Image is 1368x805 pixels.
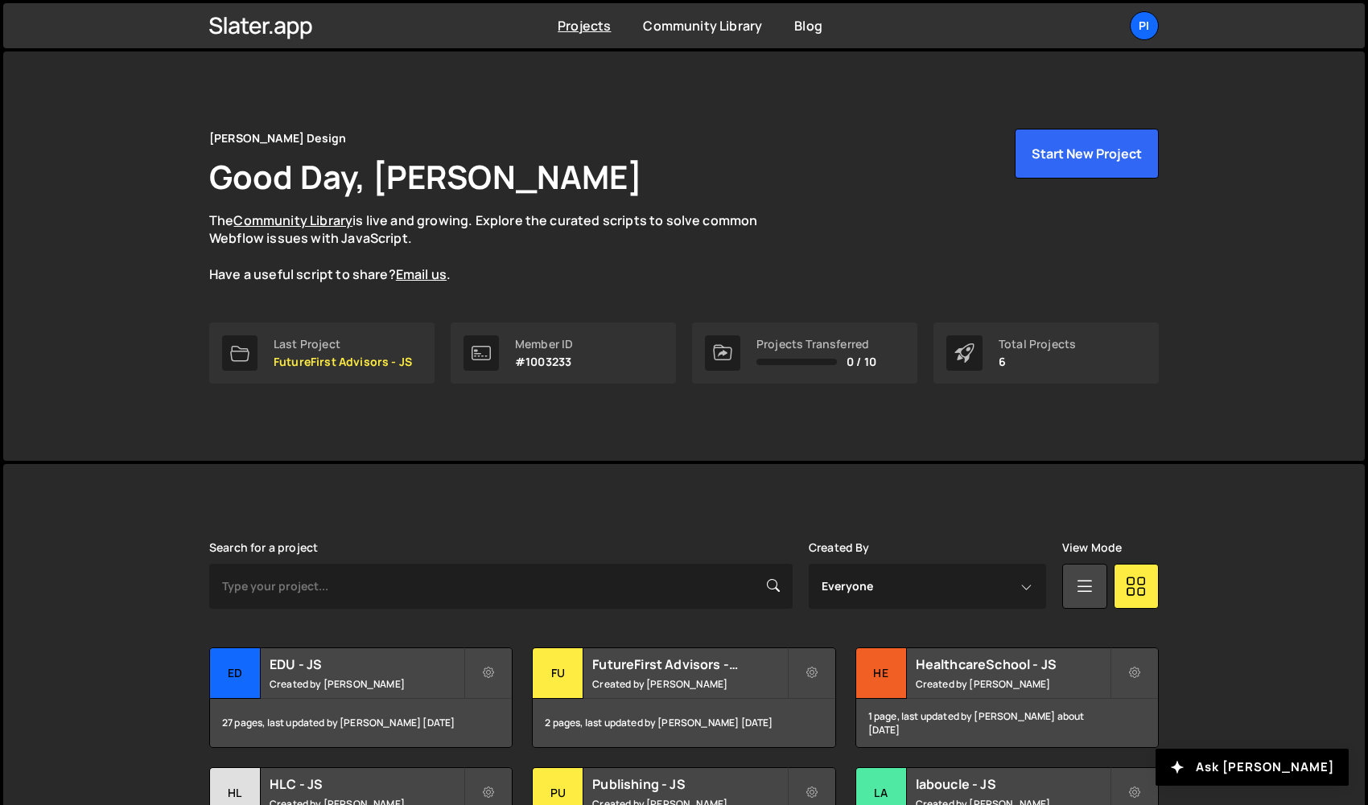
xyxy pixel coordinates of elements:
[643,17,762,35] a: Community Library
[856,699,1158,747] div: 1 page, last updated by [PERSON_NAME] about [DATE]
[916,655,1110,673] h2: HealthcareSchool - JS
[592,775,786,793] h2: Publishing - JS
[209,129,346,148] div: [PERSON_NAME] Design
[274,355,412,368] p: FutureFirst Advisors - JS
[274,338,412,351] div: Last Project
[999,355,1076,368] p: 6
[999,338,1076,351] div: Total Projects
[856,648,907,699] div: He
[209,541,318,554] label: Search for a project
[533,699,834,747] div: 2 pages, last updated by [PERSON_NAME] [DATE]
[233,212,352,229] a: Community Library
[515,338,573,351] div: Member ID
[1062,541,1122,554] label: View Mode
[756,338,876,351] div: Projects Transferred
[855,647,1159,748] a: He HealthcareSchool - JS Created by [PERSON_NAME] 1 page, last updated by [PERSON_NAME] about [DATE]
[533,648,583,699] div: Fu
[210,648,261,699] div: ED
[794,17,822,35] a: Blog
[916,775,1110,793] h2: laboucle - JS
[210,699,512,747] div: 27 pages, last updated by [PERSON_NAME] [DATE]
[270,775,464,793] h2: HLC - JS
[209,564,793,609] input: Type your project...
[515,355,573,368] p: #1003233
[809,541,870,554] label: Created By
[847,355,876,368] span: 0 / 10
[558,17,611,35] a: Projects
[270,677,464,691] small: Created by [PERSON_NAME]
[532,647,835,748] a: Fu FutureFirst Advisors - JS Created by [PERSON_NAME] 2 pages, last updated by [PERSON_NAME] [DATE]
[1156,749,1349,786] button: Ask [PERSON_NAME]
[209,322,435,384] a: Last Project FutureFirst Advisors - JS
[592,677,786,691] small: Created by [PERSON_NAME]
[1015,129,1159,179] button: Start New Project
[1130,11,1159,40] a: Pi
[270,655,464,673] h2: EDU - JS
[209,212,789,284] p: The is live and growing. Explore the curated scripts to solve common Webflow issues with JavaScri...
[592,655,786,673] h2: FutureFirst Advisors - JS
[209,154,642,199] h1: Good Day, [PERSON_NAME]
[209,647,513,748] a: ED EDU - JS Created by [PERSON_NAME] 27 pages, last updated by [PERSON_NAME] [DATE]
[916,677,1110,691] small: Created by [PERSON_NAME]
[396,265,447,283] a: Email us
